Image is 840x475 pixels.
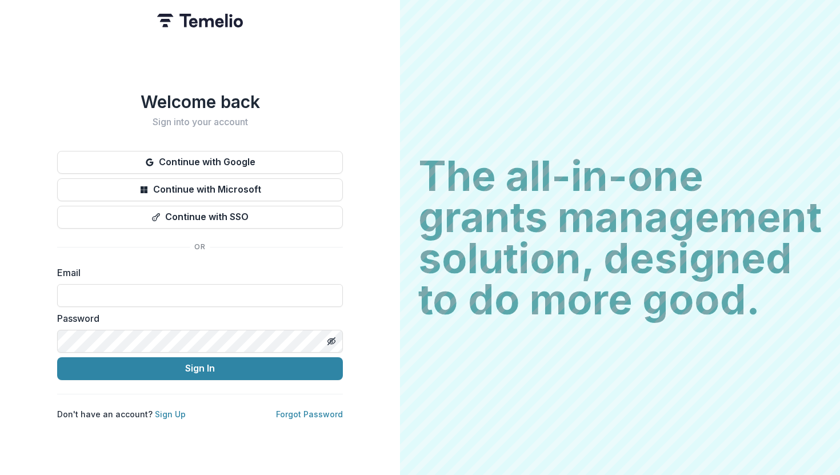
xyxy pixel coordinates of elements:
[276,409,343,419] a: Forgot Password
[57,117,343,127] h2: Sign into your account
[57,357,343,380] button: Sign In
[57,266,336,280] label: Email
[57,312,336,325] label: Password
[322,332,341,350] button: Toggle password visibility
[57,151,343,174] button: Continue with Google
[57,91,343,112] h1: Welcome back
[57,408,186,420] p: Don't have an account?
[57,206,343,229] button: Continue with SSO
[155,409,186,419] a: Sign Up
[157,14,243,27] img: Temelio
[57,178,343,201] button: Continue with Microsoft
